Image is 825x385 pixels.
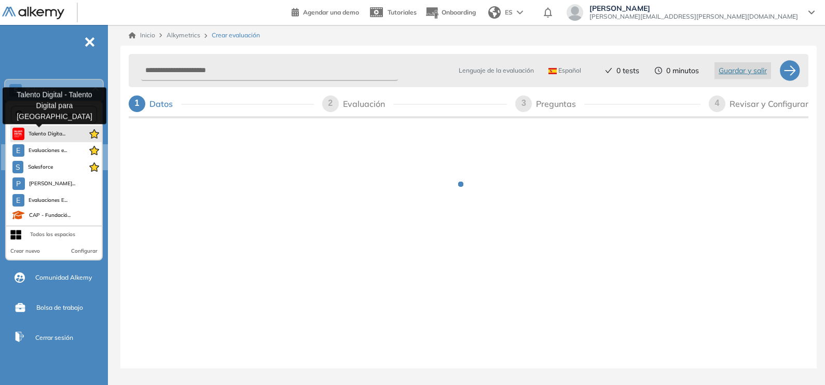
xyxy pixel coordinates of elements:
img: world [488,6,501,19]
span: Evaluaciones E... [29,196,68,204]
span: ES [505,8,513,17]
span: Onboarding [442,8,476,16]
span: E [16,146,20,155]
div: Talento Digital - Talento Digital para [GEOGRAPHIC_DATA] [3,87,106,124]
div: Revisar y Configurar [730,95,808,112]
span: Alkymetrics [167,31,200,39]
div: Preguntas [536,95,584,112]
span: S [16,163,20,171]
span: Talento Digita... [29,130,66,138]
button: Crear nuevo [10,247,40,255]
div: Datos [149,95,181,112]
span: Salesforce [27,163,54,171]
span: 0 tests [616,65,639,76]
iframe: Chat Widget [639,265,825,385]
div: 1Datos [129,95,314,112]
span: CAP - Fundació... [29,211,71,219]
span: [PERSON_NAME][EMAIL_ADDRESS][PERSON_NAME][DOMAIN_NAME] [589,12,798,21]
span: Lenguaje de la evaluación [459,66,534,75]
span: [PERSON_NAME] [589,4,798,12]
a: Agendar una demo [292,5,359,18]
span: clock-circle [655,67,662,74]
span: Tutoriales [388,8,417,16]
div: Todos los espacios [30,230,75,239]
span: Comunidad Alkemy [35,273,92,282]
div: Widget de chat [639,265,825,385]
span: P [16,180,21,188]
span: 1 [135,99,140,107]
span: E [16,196,20,204]
span: 0 minutos [666,65,699,76]
button: Configurar [71,247,98,255]
button: Guardar y salir [714,62,771,79]
span: Español [548,66,581,75]
span: Evaluaciones e... [29,146,67,155]
span: Cerrar sesión [35,333,73,342]
span: Guardar y salir [719,65,767,76]
span: Crear evaluación [212,31,260,40]
span: Bolsa de trabajo [36,303,83,312]
img: arrow [517,10,523,15]
div: Evaluación [343,95,393,112]
a: Inicio [129,31,155,40]
span: 4 [715,99,720,107]
span: [PERSON_NAME]... [29,180,75,188]
img: Logo [2,7,64,20]
span: check [605,67,612,74]
span: Agendar una demo [303,8,359,16]
span: 3 [521,99,526,107]
img: ESP [548,68,557,74]
img: https://assets.alkemy.org/workspaces/620/d203e0be-08f6-444b-9eae-a92d815a506f.png [14,130,22,138]
button: Onboarding [425,2,476,24]
span: 2 [328,99,333,107]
